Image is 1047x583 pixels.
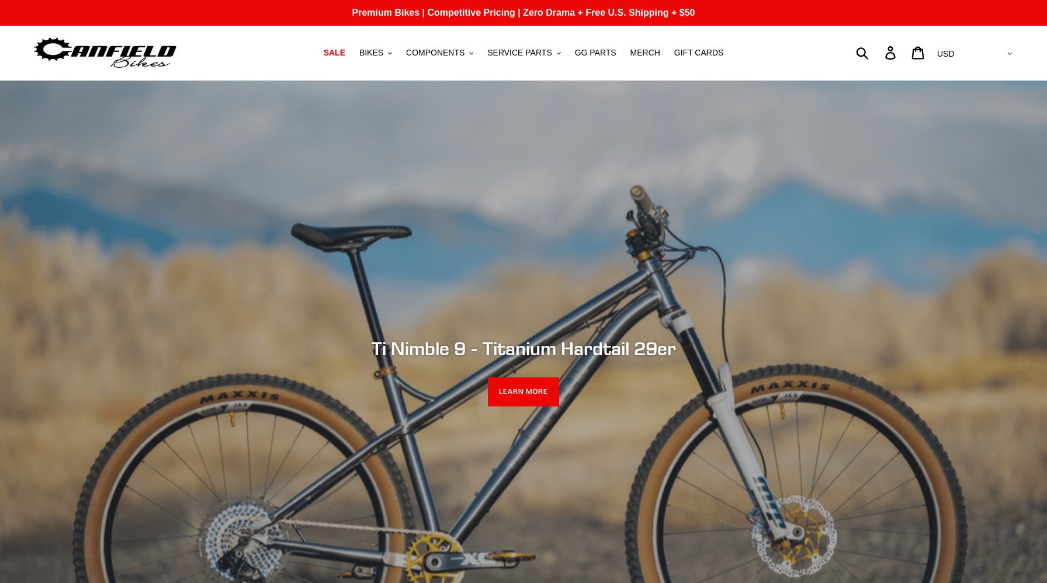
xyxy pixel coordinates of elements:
[400,45,479,61] button: COMPONENTS
[668,45,730,61] a: GIFT CARDS
[488,377,560,407] a: LEARN MORE
[625,45,666,61] a: MERCH
[862,40,892,65] input: Search
[569,45,622,61] a: GG PARTS
[359,48,383,58] span: BIKES
[575,48,616,58] span: GG PARTS
[32,34,178,71] img: Canfield Bikes
[630,48,660,58] span: MERCH
[324,48,345,58] span: SALE
[674,48,724,58] span: GIFT CARDS
[406,48,464,58] span: COMPONENTS
[205,337,842,359] h2: Ti Nimble 9 - Titanium Hardtail 29er
[487,48,552,58] span: SERVICE PARTS
[318,45,351,61] a: SALE
[353,45,398,61] button: BIKES
[481,45,566,61] button: SERVICE PARTS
